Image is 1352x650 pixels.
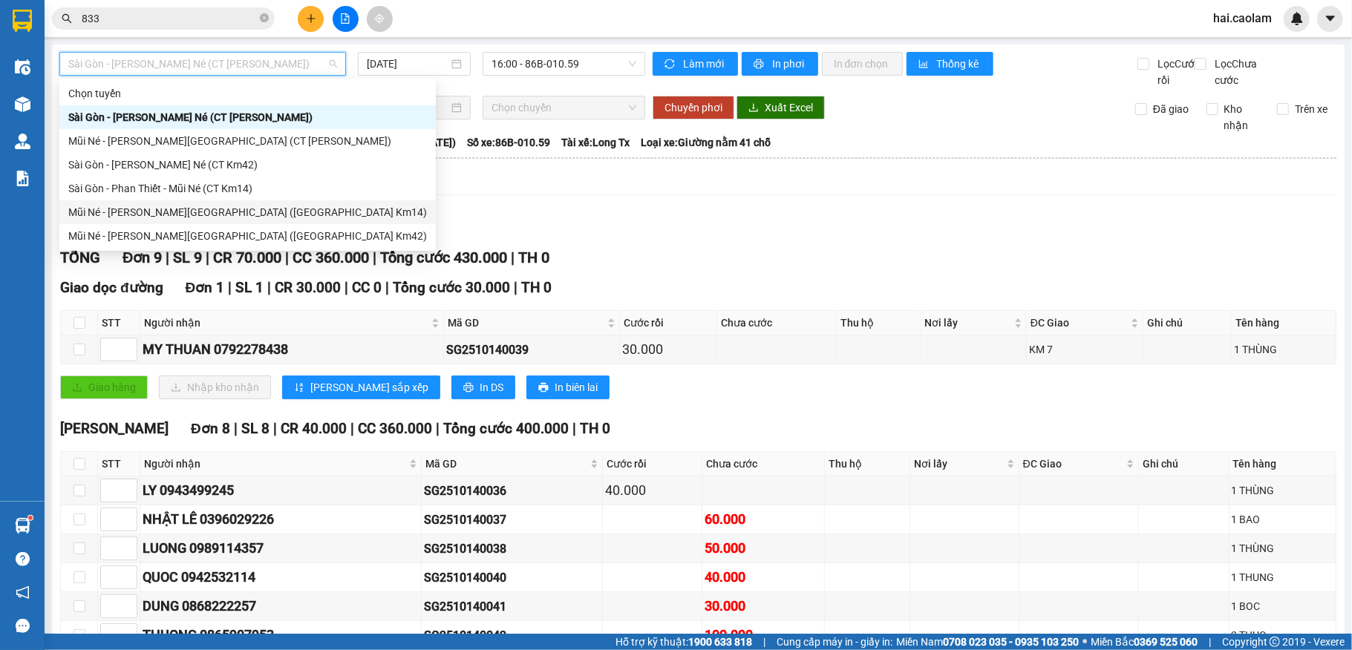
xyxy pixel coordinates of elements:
[68,204,427,220] div: Mũi Né - [PERSON_NAME][GEOGRAPHIC_DATA] ([GEOGRAPHIC_DATA] Km14)
[143,339,441,360] div: MY THUAN 0792278438
[186,279,225,296] span: Đơn 1
[603,452,702,476] th: Cước rồi
[422,505,602,534] td: SG2510140037
[772,56,806,72] span: In phơi
[1232,540,1333,557] div: 1 THÙNG
[144,315,428,331] span: Người nhận
[241,420,270,437] span: SL 8
[653,96,734,119] button: Chuyển phơi
[422,563,602,592] td: SG2510140040
[688,636,752,648] strong: 1900 633 818
[480,379,503,395] span: In DS
[822,52,903,76] button: In đơn chọn
[1289,101,1333,117] span: Trên xe
[16,619,30,633] span: message
[59,82,436,105] div: Chọn tuyến
[1152,56,1202,88] span: Lọc Cước rồi
[273,420,277,437] span: |
[166,249,169,266] span: |
[16,552,30,566] span: question-circle
[448,315,605,331] span: Mã GD
[620,311,717,335] th: Cước rồi
[424,568,599,587] div: SG2510140040
[68,85,427,102] div: Chọn tuyến
[68,133,427,149] div: Mũi Né - [PERSON_NAME][GEOGRAPHIC_DATA] (CT [PERSON_NAME])
[293,249,369,266] span: CC 360.000
[1091,634,1198,650] span: Miền Bắc
[1218,101,1267,134] span: Kho nhận
[267,279,271,296] span: |
[511,249,515,266] span: |
[424,511,599,529] div: SG2510140037
[641,134,771,151] span: Loại xe: Giường nằm 41 chỗ
[1290,12,1304,25] img: icon-new-feature
[228,279,232,296] span: |
[125,56,204,68] b: [DOMAIN_NAME]
[907,52,993,76] button: bar-chartThống kê
[1232,598,1333,614] div: 1 BOC
[1139,452,1229,476] th: Ghi chú
[143,596,419,617] div: DUNG 0868222257
[191,420,230,437] span: Đơn 8
[705,567,822,588] div: 40.000
[765,99,813,116] span: Xuất Excel
[615,634,752,650] span: Hỗ trợ kỹ thuật:
[234,420,238,437] span: |
[463,382,474,394] span: printer
[173,249,202,266] span: SL 9
[518,249,549,266] span: TH 0
[737,96,825,119] button: downloadXuất Excel
[538,382,549,394] span: printer
[59,177,436,200] div: Sài Gòn - Phan Thiết - Mũi Né (CT Km14)
[68,53,337,75] span: Sài Gòn - Phan Thiết - Mũi Né (CT Ông Đồn)
[924,315,1011,331] span: Nơi lấy
[1232,482,1333,499] div: 1 THÙNG
[62,13,72,24] span: search
[358,420,432,437] span: CC 360.000
[275,279,341,296] span: CR 30.000
[68,180,427,197] div: Sài Gòn - Phan Thiết - Mũi Né (CT Km14)
[444,335,621,364] td: SG2510140039
[1147,101,1195,117] span: Đã giao
[1229,452,1336,476] th: Tên hàng
[748,102,759,114] span: download
[260,13,269,22] span: close-circle
[555,379,598,395] span: In biên lai
[622,339,714,360] div: 30.000
[446,341,618,359] div: SG2510140039
[161,19,197,54] img: logo.jpg
[340,13,350,24] span: file-add
[1023,456,1123,472] span: ĐC Giao
[281,420,347,437] span: CR 40.000
[68,228,427,244] div: Mũi Né - [PERSON_NAME][GEOGRAPHIC_DATA] ([GEOGRAPHIC_DATA] Km42)
[425,456,587,472] span: Mã GD
[664,59,677,70] span: sync
[380,249,507,266] span: Tổng cước 430.000
[837,311,921,335] th: Thu hộ
[705,596,822,617] div: 30.000
[60,375,148,399] button: uploadGiao hàng
[282,375,440,399] button: sort-ascending[PERSON_NAME] sắp xếp
[572,420,576,437] span: |
[1232,511,1333,528] div: 1 BAO
[717,311,837,335] th: Chưa cước
[59,200,436,224] div: Mũi Né - Phan Thiết - Sài Gòn (CT Km14)
[1029,341,1140,358] div: KM 7
[28,516,33,520] sup: 1
[422,592,602,621] td: SG2510140041
[143,509,419,530] div: NHẬT LÊ 0396029226
[235,279,264,296] span: SL 1
[825,452,910,476] th: Thu hộ
[1270,637,1280,647] span: copyright
[367,6,393,32] button: aim
[1031,315,1128,331] span: ĐC Giao
[143,567,419,588] div: QUOC 0942532114
[1082,639,1087,645] span: ⚪️
[143,480,419,501] div: LY 0943499245
[705,538,822,559] div: 50.000
[385,279,389,296] span: |
[333,6,359,32] button: file-add
[59,224,436,248] div: Mũi Né - Phan Thiết - Sài Gòn (CT Km42)
[13,10,32,32] img: logo-vxr
[123,249,162,266] span: Đơn 9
